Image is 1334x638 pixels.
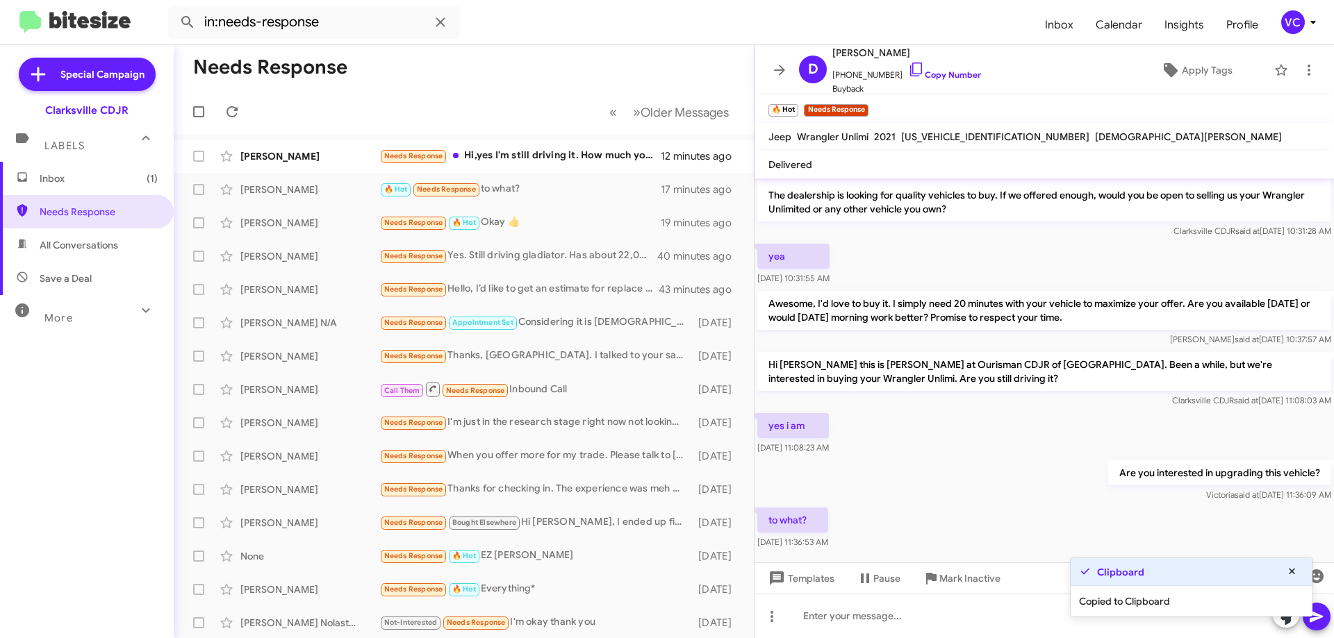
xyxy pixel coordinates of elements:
div: Considering it is [DEMOGRAPHIC_DATA], it will need tires before winter, and it is basic, not full... [379,314,691,330]
button: Next [625,98,737,126]
span: Inbox [40,171,158,185]
div: [PERSON_NAME] [240,249,379,263]
small: 🔥 Hot [768,104,798,117]
div: Clarksville CDJR [45,103,129,117]
span: 🔥 Hot [452,585,476,594]
span: [DEMOGRAPHIC_DATA][PERSON_NAME] [1095,131,1282,143]
div: [PERSON_NAME] [240,149,379,163]
div: Inbound Call [379,380,691,398]
div: [DATE] [691,516,743,530]
div: [DATE] [691,616,743,630]
span: [DATE] 10:31:55 AM [757,273,830,283]
div: [PERSON_NAME] [240,449,379,463]
span: 🔥 Hot [452,218,476,227]
span: Profile [1215,5,1269,45]
a: Calendar [1085,5,1153,45]
span: Jeep [768,131,791,143]
span: Needs Response [384,318,443,327]
div: VC [1281,10,1305,34]
div: [DATE] [691,449,743,463]
div: [PERSON_NAME] Nolastname119587306 [240,616,379,630]
div: [PERSON_NAME] [240,582,379,596]
span: 🔥 Hot [384,185,408,194]
span: Needs Response [384,285,443,294]
div: Thanks, [GEOGRAPHIC_DATA]. I talked to your sales manager [DATE]. He could not honor the deal tha... [379,348,691,364]
span: Needs Response [446,386,505,395]
span: [DATE] 11:36:53 AM [757,537,828,547]
div: Thanks for checking in. The experience was meh but [PERSON_NAME] one of the managers was great. T... [379,481,691,497]
span: Appointment Set [452,318,513,327]
span: [US_VEHICLE_IDENTIFICATION_NUMBER] [901,131,1089,143]
div: I'm just in the research stage right now not looking to buy till late fall [379,414,691,430]
button: VC [1269,10,1319,34]
span: Older Messages [641,105,729,120]
span: Needs Response [384,451,443,460]
span: Needs Response [40,205,158,219]
p: to what? [757,507,828,532]
button: Apply Tags [1125,58,1267,83]
span: Wrangler Unlimi [797,131,868,143]
span: Needs Response [384,351,443,360]
span: [PHONE_NUMBER] [832,61,981,82]
span: « [609,103,617,121]
button: Previous [601,98,625,126]
p: yea [757,244,830,269]
span: Bought Elsewhere [452,518,516,527]
nav: Page navigation example [602,98,737,126]
div: None [240,549,379,563]
h1: Needs Response [193,56,347,78]
div: 17 minutes ago [661,183,743,196]
p: yes i am [757,413,829,438]
span: All Conversations [40,238,118,252]
div: Yes. Still driving gladiator. Has about 22,000 miles on it [379,248,659,264]
div: EZ [PERSON_NAME] [379,548,691,564]
input: Search [168,6,460,39]
div: [PERSON_NAME] [240,383,379,396]
button: Pause [846,566,912,591]
a: Inbox [1034,5,1085,45]
span: Needs Response [384,251,443,260]
strong: Clipboard [1097,565,1144,579]
p: Awesome, I'd love to buy it. I simply need 20 minutes with your vehicle to maximize your offer. A... [757,291,1331,330]
span: Needs Response [384,485,443,494]
span: [PERSON_NAME] [832,44,981,61]
span: Needs Response [447,618,506,627]
span: » [633,103,641,121]
div: [PERSON_NAME] [240,183,379,196]
span: [PERSON_NAME] [DATE] 10:37:57 AM [1170,334,1331,344]
div: [DATE] [691,582,743,596]
span: Needs Response [384,151,443,160]
div: [DATE] [691,316,743,330]
div: 19 minutes ago [661,216,743,230]
div: [PERSON_NAME] [240,516,379,530]
p: Are you interested in upgrading this vehicle? [1108,460,1331,485]
span: 2021 [874,131,896,143]
span: More [44,312,73,324]
div: Okay 👍 [379,215,661,230]
span: Clarksville CDJR [DATE] 11:08:03 AM [1172,395,1331,405]
span: Needs Response [384,518,443,527]
span: Needs Response [384,551,443,560]
div: Hi [PERSON_NAME], I ended up finding another car elsewhere so I don't need any help. But thank you! [379,514,691,530]
div: 40 minutes ago [659,249,743,263]
div: [DATE] [691,383,743,396]
div: Hi,yes I'm still driving it. How much you willing to pay for it ? Current mileage: around 67000 m... [379,148,661,164]
span: Pause [873,566,900,591]
span: Apply Tags [1182,58,1233,83]
span: 🔥 Hot [452,551,476,560]
a: Special Campaign [19,58,156,91]
span: Needs Response [417,185,476,194]
div: [PERSON_NAME] N/A [240,316,379,330]
span: Special Campaign [60,67,145,81]
span: Delivered [768,158,812,171]
span: Call Them [384,386,420,395]
span: Needs Response [384,418,443,427]
div: [DATE] [691,416,743,430]
span: [DATE] 11:08:23 AM [757,442,829,453]
div: 12 minutes ago [661,149,743,163]
div: Copied to Clipboard [1071,586,1312,616]
div: [PERSON_NAME] [240,416,379,430]
span: Mark Inactive [939,566,1000,591]
span: Not-Interested [384,618,438,627]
